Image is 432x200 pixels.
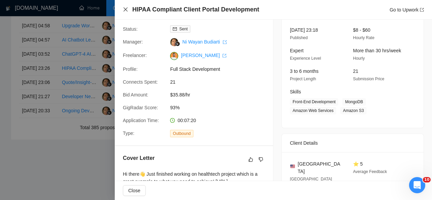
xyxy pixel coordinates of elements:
[123,39,143,45] span: Manager:
[123,79,158,85] span: Connects Spent:
[340,107,367,114] span: Amazon S3
[170,78,271,86] span: 21
[123,53,147,58] span: Freelancer:
[290,48,303,53] span: Expert
[223,40,227,44] span: export
[290,35,308,40] span: Published
[353,68,358,74] span: 21
[290,68,319,74] span: 3 to 6 months
[182,39,226,45] a: Ni Wayan Budiarti export
[170,118,175,123] span: clock-circle
[123,7,128,12] button: Close
[123,185,146,196] button: Close
[290,89,301,94] span: Skills
[353,27,370,33] span: $8 - $60
[247,155,255,164] button: like
[128,187,140,194] span: Close
[170,52,178,60] img: c1NLmzrk-0pBZjOo1nLSJnOz0itNHKTdmMHAt8VIsLFzaWqqsJDJtcFyV3OYvrqgu3
[257,155,265,164] button: dislike
[290,56,321,61] span: Experience Level
[170,91,271,98] span: $35.88/hr
[173,27,177,31] span: mail
[123,26,138,32] span: Status:
[123,92,148,97] span: Bid Amount:
[389,7,424,12] a: Go to Upworkexport
[420,8,424,12] span: export
[123,105,158,110] span: GigRadar Score:
[409,177,425,193] iframe: Intercom live chat
[123,131,134,136] span: Type:
[179,27,188,31] span: Sent
[423,177,431,182] span: 10
[123,118,159,123] span: Application Time:
[298,160,342,175] span: [GEOGRAPHIC_DATA]
[353,48,401,53] span: More than 30 hrs/week
[222,54,226,58] span: export
[353,56,365,61] span: Hourly
[353,161,363,167] span: ⭐ 5
[123,7,128,12] span: close
[170,130,193,137] span: Outbound
[290,27,318,33] span: [DATE] 23:18
[170,104,271,111] span: 93%
[290,77,316,81] span: Project Length
[259,157,263,162] span: dislike
[290,164,295,169] img: 🇺🇸
[248,157,253,162] span: like
[123,154,155,162] h5: Cover Letter
[290,107,336,114] span: Amazon Web Services
[353,35,374,40] span: Hourly Rate
[353,77,384,81] span: Submission Price
[290,98,338,106] span: Front-End Development
[353,169,387,174] span: Average Feedback
[132,5,259,14] h4: HIPAA Compliant Client Portal Development
[170,65,271,73] span: Full Stack Development
[290,134,415,152] div: Client Details
[181,53,226,58] a: [PERSON_NAME] export
[178,118,196,123] span: 00:07:20
[290,177,332,189] span: [GEOGRAPHIC_DATA] 01:20 PM
[342,98,366,106] span: MongoDB
[123,66,138,72] span: Profile:
[175,41,180,46] img: gigradar-bm.png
